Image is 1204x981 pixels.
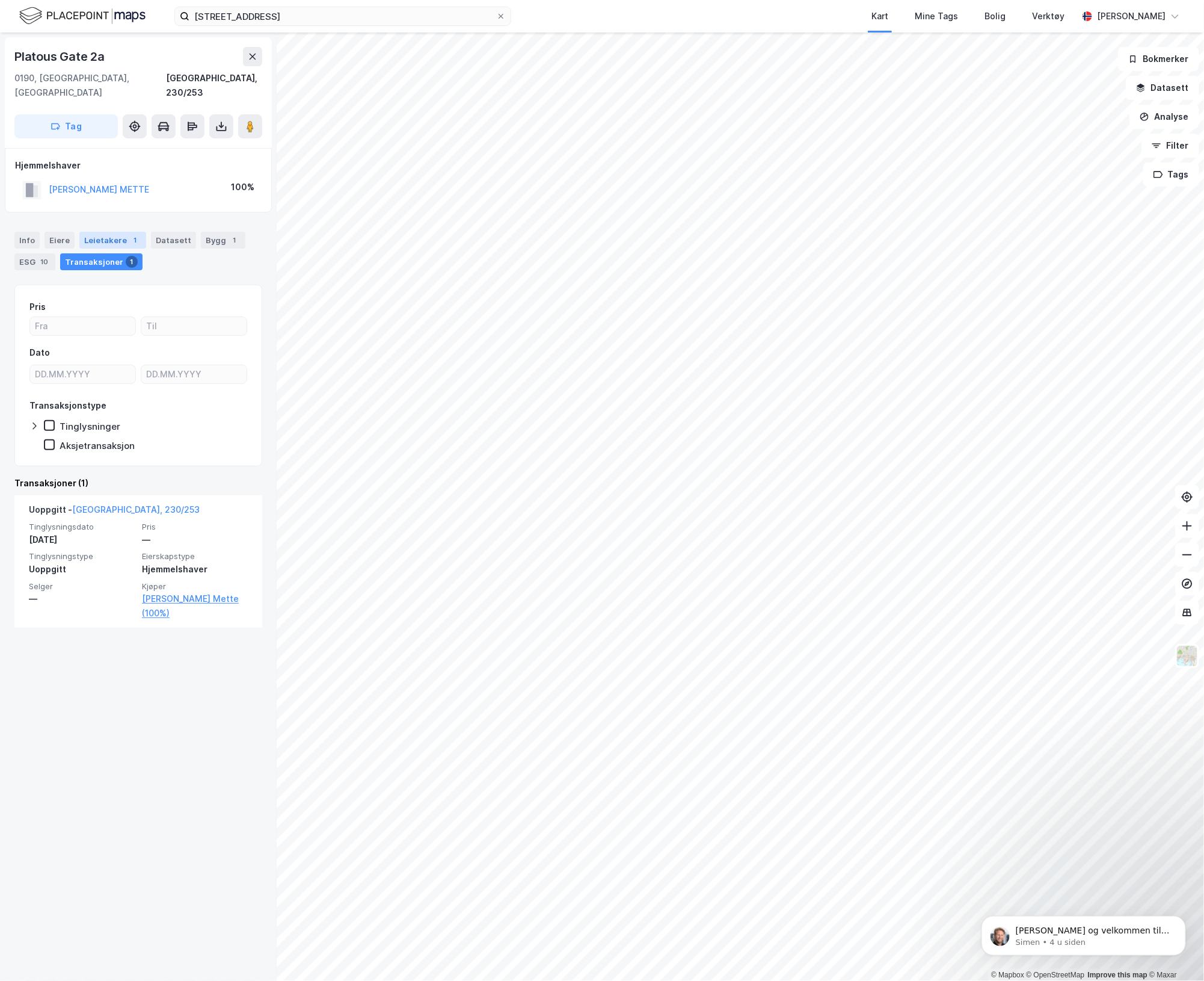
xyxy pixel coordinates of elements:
[129,234,141,246] div: 1
[126,256,138,268] div: 1
[141,317,247,335] input: Til
[189,7,496,25] input: Søk på adresse, matrikkel, gårdeiere, leietakere eller personer
[1176,645,1199,667] img: Z
[29,522,135,532] span: Tinglysningsdato
[29,503,200,522] div: Uoppgitt -
[14,232,40,249] div: Info
[45,232,75,249] div: Eiere
[30,317,135,335] input: Fra
[142,551,248,562] span: Eierskapstype
[1129,105,1199,129] button: Analyse
[1126,76,1199,100] button: Datasett
[29,592,135,606] div: —
[30,365,135,383] input: DD.MM.YYYY
[1097,9,1166,23] div: [PERSON_NAME]
[52,35,206,93] span: [PERSON_NAME] og velkommen til Newsec Maps, [PERSON_NAME] det er du lurer på så er det bare å ta ...
[963,891,1204,975] iframe: Intercom notifications melding
[14,71,166,100] div: 0190, [GEOGRAPHIC_DATA], [GEOGRAPHIC_DATA]
[1032,9,1064,23] div: Verktøy
[141,365,247,383] input: DD.MM.YYYY
[1088,971,1147,979] a: Improve this map
[14,253,55,270] div: ESG
[60,440,135,451] div: Aksjetransaksjon
[79,232,146,249] div: Leietakere
[38,256,51,268] div: 10
[871,9,888,23] div: Kart
[29,562,135,577] div: Uoppgitt
[142,562,248,577] div: Hjemmelshaver
[72,504,200,515] a: [GEOGRAPHIC_DATA], 230/253
[991,971,1024,979] a: Mapbox
[1143,162,1199,187] button: Tags
[915,9,958,23] div: Mine Tags
[29,533,135,547] div: [DATE]
[60,253,143,270] div: Transaksjoner
[1027,971,1085,979] a: OpenStreetMap
[60,421,120,432] div: Tinglysninger
[29,398,106,413] div: Transaksjonstype
[142,581,248,592] span: Kjøper
[14,114,118,138] button: Tag
[231,180,254,194] div: 100%
[984,9,1006,23] div: Bolig
[19,5,146,26] img: logo.f888ab2527a4732fd821a326f86c7f29.svg
[14,476,262,490] div: Transaksjoner (1)
[142,592,248,620] a: [PERSON_NAME] Mette (100%)
[14,47,107,66] div: Platous Gate 2a
[15,158,262,173] div: Hjemmelshaver
[142,522,248,532] span: Pris
[29,551,135,562] span: Tinglysningstype
[29,581,135,592] span: Selger
[52,46,207,57] p: Message from Simen, sent 4 u siden
[1141,134,1199,158] button: Filter
[166,71,262,100] div: [GEOGRAPHIC_DATA], 230/253
[229,234,241,246] div: 1
[142,533,248,547] div: —
[29,345,50,360] div: Dato
[201,232,245,249] div: Bygg
[151,232,196,249] div: Datasett
[29,300,46,314] div: Pris
[1118,47,1199,71] button: Bokmerker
